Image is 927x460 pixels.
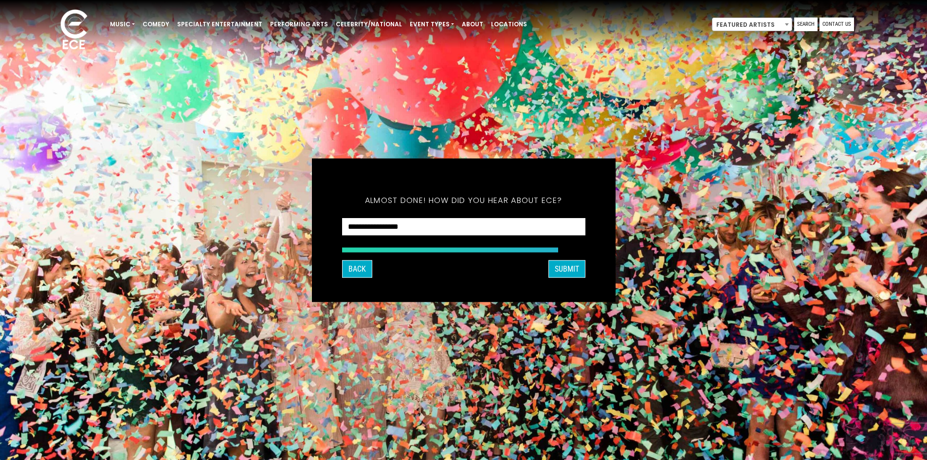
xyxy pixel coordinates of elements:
a: Music [106,16,139,33]
a: Contact Us [819,18,854,31]
span: Featured Artists [712,18,792,31]
img: ece_new_logo_whitev2-1.png [50,7,98,54]
a: Performing Arts [266,16,332,33]
a: Celebrity/National [332,16,406,33]
a: Event Types [406,16,458,33]
a: Search [794,18,818,31]
h5: Almost done! How did you hear about ECE? [342,183,585,218]
a: Specialty Entertainment [173,16,266,33]
span: Featured Artists [712,18,792,32]
a: About [458,16,487,33]
a: Comedy [139,16,173,33]
select: How did you hear about ECE [342,218,585,236]
a: Locations [487,16,531,33]
button: Back [342,260,372,277]
button: SUBMIT [548,260,585,277]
